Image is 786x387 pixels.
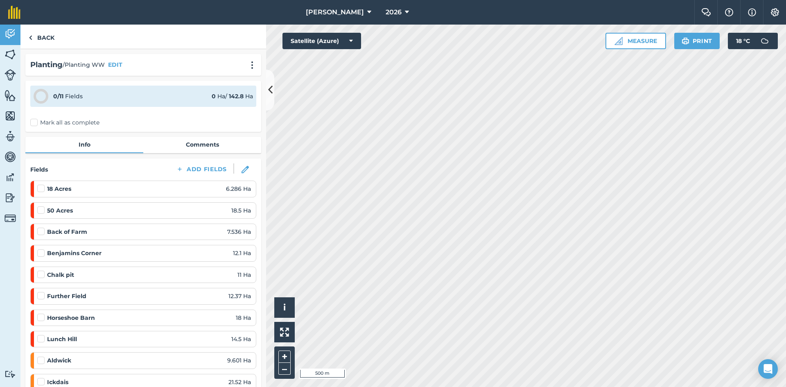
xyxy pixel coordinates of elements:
[674,33,720,49] button: Print
[231,206,251,215] span: 18.5 Ha
[47,356,71,365] strong: Aldwick
[47,206,73,215] strong: 50 Acres
[5,171,16,183] img: svg+xml;base64,PD94bWwgdmVyc2lvbj0iMS4wIiBlbmNvZGluZz0idXRmLTgiPz4KPCEtLSBHZW5lcmF0b3I6IEFkb2JlIE...
[229,93,244,100] strong: 142.8
[748,7,756,17] img: svg+xml;base64,PHN2ZyB4bWxucz0iaHR0cDovL3d3dy53My5vcmcvMjAwMC9zdmciIHdpZHRoPSIxNyIgaGVpZ2h0PSIxNy...
[30,59,63,71] h2: Planting
[233,249,251,258] span: 12.1 Ha
[728,33,778,49] button: 18 °C
[682,36,689,46] img: svg+xml;base64,PHN2ZyB4bWxucz0iaHR0cDovL3d3dy53My5vcmcvMjAwMC9zdmciIHdpZHRoPSIxOSIgaGVpZ2h0PSIyNC...
[274,297,295,318] button: i
[5,69,16,81] img: svg+xml;base64,PD94bWwgdmVyc2lvbj0iMS4wIiBlbmNvZGluZz0idXRmLTgiPz4KPCEtLSBHZW5lcmF0b3I6IEFkb2JlIE...
[605,33,666,49] button: Measure
[5,28,16,40] img: svg+xml;base64,PD94bWwgdmVyc2lvbj0iMS4wIiBlbmNvZGluZz0idXRmLTgiPz4KPCEtLSBHZW5lcmF0b3I6IEFkb2JlIE...
[280,328,289,337] img: Four arrows, one pointing top left, one top right, one bottom right and the last bottom left
[282,33,361,49] button: Satellite (Azure)
[724,8,734,16] img: A question mark icon
[108,60,122,69] button: EDIT
[228,292,251,301] span: 12.37 Ha
[283,302,286,312] span: i
[47,184,71,193] strong: 18 Acres
[5,89,16,102] img: svg+xml;base64,PHN2ZyB4bWxucz0iaHR0cDovL3d3dy53My5vcmcvMjAwMC9zdmciIHdpZHRoPSI1NiIgaGVpZ2h0PSI2MC...
[143,137,261,152] a: Comments
[20,25,63,49] a: Back
[63,60,105,69] span: / Planting WW
[757,33,773,49] img: svg+xml;base64,PD94bWwgdmVyc2lvbj0iMS4wIiBlbmNvZGluZz0idXRmLTgiPz4KPCEtLSBHZW5lcmF0b3I6IEFkb2JlIE...
[306,7,364,17] span: [PERSON_NAME]
[701,8,711,16] img: Two speech bubbles overlapping with the left bubble in the forefront
[53,92,83,101] div: Fields
[5,151,16,163] img: svg+xml;base64,PD94bWwgdmVyc2lvbj0iMS4wIiBlbmNvZGluZz0idXRmLTgiPz4KPCEtLSBHZW5lcmF0b3I6IEFkb2JlIE...
[614,37,623,45] img: Ruler icon
[5,130,16,143] img: svg+xml;base64,PD94bWwgdmVyc2lvbj0iMS4wIiBlbmNvZGluZz0idXRmLTgiPz4KPCEtLSBHZW5lcmF0b3I6IEFkb2JlIE...
[5,213,16,224] img: svg+xml;base64,PD94bWwgdmVyc2lvbj0iMS4wIiBlbmNvZGluZz0idXRmLTgiPz4KPCEtLSBHZW5lcmF0b3I6IEFkb2JlIE...
[30,165,48,174] h4: Fields
[247,61,257,69] img: svg+xml;base64,PHN2ZyB4bWxucz0iaHR0cDovL3d3dy53My5vcmcvMjAwMC9zdmciIHdpZHRoPSIyMCIgaGVpZ2h0PSIyNC...
[47,378,68,387] strong: Ickdais
[47,270,74,279] strong: Chalk pit
[5,48,16,61] img: svg+xml;base64,PHN2ZyB4bWxucz0iaHR0cDovL3d3dy53My5vcmcvMjAwMC9zdmciIHdpZHRoPSI1NiIgaGVpZ2h0PSI2MC...
[231,335,251,344] span: 14.5 Ha
[47,249,102,258] strong: Benjamins Corner
[236,313,251,322] span: 18 Ha
[47,313,95,322] strong: Horseshoe Barn
[237,270,251,279] span: 11 Ha
[278,363,291,375] button: –
[169,163,233,175] button: Add Fields
[8,6,20,19] img: fieldmargin Logo
[212,93,216,100] strong: 0
[25,137,143,152] a: Info
[242,166,249,173] img: svg+xml;base64,PHN2ZyB3aWR0aD0iMTgiIGhlaWdodD0iMTgiIHZpZXdCb3g9IjAgMCAxOCAxOCIgZmlsbD0ibm9uZSIgeG...
[30,118,99,127] label: Mark all as complete
[278,351,291,363] button: +
[5,110,16,122] img: svg+xml;base64,PHN2ZyB4bWxucz0iaHR0cDovL3d3dy53My5vcmcvMjAwMC9zdmciIHdpZHRoPSI1NiIgaGVpZ2h0PSI2MC...
[736,33,750,49] span: 18 ° C
[47,335,77,344] strong: Lunch Hill
[47,292,86,301] strong: Further Field
[386,7,402,17] span: 2026
[47,227,87,236] strong: Back of Farm
[227,356,251,365] span: 9.601 Ha
[212,92,253,101] div: Ha / Ha
[770,8,780,16] img: A cog icon
[53,93,63,100] strong: 0 / 11
[227,227,251,236] span: 7.536 Ha
[228,378,251,387] span: 21.52 Ha
[5,370,16,378] img: svg+xml;base64,PD94bWwgdmVyc2lvbj0iMS4wIiBlbmNvZGluZz0idXRmLTgiPz4KPCEtLSBHZW5lcmF0b3I6IEFkb2JlIE...
[29,33,32,43] img: svg+xml;base64,PHN2ZyB4bWxucz0iaHR0cDovL3d3dy53My5vcmcvMjAwMC9zdmciIHdpZHRoPSI5IiBoZWlnaHQ9IjI0Ii...
[226,184,251,193] span: 6.286 Ha
[758,359,778,379] div: Open Intercom Messenger
[5,192,16,204] img: svg+xml;base64,PD94bWwgdmVyc2lvbj0iMS4wIiBlbmNvZGluZz0idXRmLTgiPz4KPCEtLSBHZW5lcmF0b3I6IEFkb2JlIE...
